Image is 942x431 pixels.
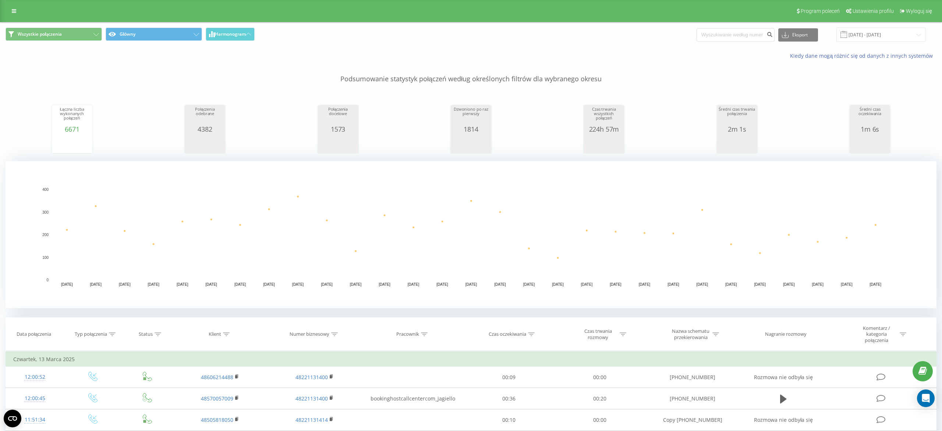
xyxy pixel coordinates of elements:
[215,32,246,37] span: Harmonogram
[205,282,217,286] text: [DATE]
[790,52,936,59] a: Kiedy dane mogą różnić się od danych z innych systemów
[209,331,221,338] div: Klient
[464,388,555,409] td: 00:36
[201,395,233,402] a: 48570057009
[464,409,555,431] td: 00:10
[362,388,464,409] td: bookinghostcallcentercom_jagiello
[187,125,223,133] div: 4382
[523,282,535,286] text: [DATE]
[489,331,526,338] div: Czas oczekiwania
[206,28,255,41] button: Harmonogram
[855,325,898,344] div: Komentarz / kategoria połączenia
[54,133,91,155] svg: A chart.
[778,28,818,42] button: Eksport
[610,282,621,286] text: [DATE]
[18,31,62,37] span: Wszystkie połączenia
[201,374,233,381] a: 48606214488
[408,282,419,286] text: [DATE]
[6,352,936,367] td: Czwartek, 13 Marca 2025
[13,370,57,384] div: 12:00:52
[870,282,882,286] text: [DATE]
[645,409,740,431] td: Copy [PHONE_NUMBER]
[119,282,131,286] text: [DATE]
[54,107,91,125] div: Łączna liczba wykonanych połączeń
[645,388,740,409] td: [PHONE_NUMBER]
[201,416,233,423] a: 48505818050
[290,331,329,338] div: Numer biznesowy
[320,125,357,133] div: 1573
[453,107,489,125] div: Dzwoniono po raz pierwszy
[555,388,645,409] td: 00:20
[295,416,328,423] a: 48221131414
[295,395,328,402] a: 48221131400
[453,133,489,155] svg: A chart.
[295,374,328,381] a: 48221131400
[42,233,49,237] text: 200
[697,28,775,42] input: Wyszukiwanie według numeru
[42,256,49,260] text: 100
[42,210,49,214] text: 300
[6,60,936,84] p: Podsumowanie statystyk połączeń według określonych filtrów dla wybranego okresu
[853,8,894,14] span: Ustawienia profilu
[292,282,304,286] text: [DATE]
[320,107,357,125] div: Połączenia docelowe
[719,107,755,125] div: Średni czas trwania połączenia
[639,282,651,286] text: [DATE]
[436,282,448,286] text: [DATE]
[139,331,153,338] div: Status
[465,282,477,286] text: [DATE]
[187,107,223,125] div: Połączenia odebrane
[585,107,622,125] div: Czas trwania wszystkich połączeń
[765,331,807,338] div: Nagranie rozmowy
[581,282,593,286] text: [DATE]
[585,133,622,155] svg: A chart.
[754,416,813,423] span: Rozmowa nie odbyła się
[783,282,795,286] text: [DATE]
[585,125,622,133] div: 224h 57m
[6,28,102,41] button: Wszystkie połączenia
[719,125,755,133] div: 2m 1s
[578,328,618,341] div: Czas trwania rozmowy
[263,282,275,286] text: [DATE]
[754,282,766,286] text: [DATE]
[320,133,357,155] svg: A chart.
[17,331,51,338] div: Data połączenia
[75,331,107,338] div: Typ połączenia
[4,410,21,427] button: Open CMP widget
[725,282,737,286] text: [DATE]
[851,107,888,125] div: Średni czas oczekiwania
[13,413,57,427] div: 11:51:34
[46,278,49,282] text: 0
[13,391,57,406] div: 12:00:45
[234,282,246,286] text: [DATE]
[464,367,555,388] td: 00:09
[555,409,645,431] td: 00:00
[90,282,102,286] text: [DATE]
[177,282,188,286] text: [DATE]
[812,282,824,286] text: [DATE]
[645,367,740,388] td: [PHONE_NUMBER]
[671,328,711,341] div: Nazwa schematu przekierowania
[106,28,202,41] button: Główny
[350,282,362,286] text: [DATE]
[667,282,679,286] text: [DATE]
[552,282,564,286] text: [DATE]
[42,188,49,192] text: 400
[917,389,935,407] div: Open Intercom Messenger
[719,133,755,155] svg: A chart.
[697,282,708,286] text: [DATE]
[187,133,223,155] svg: A chart.
[906,8,932,14] span: Wyloguj się
[555,367,645,388] td: 00:00
[851,125,888,133] div: 1m 6s
[754,374,813,381] span: Rozmowa nie odbyła się
[148,282,159,286] text: [DATE]
[61,282,73,286] text: [DATE]
[396,331,419,338] div: Pracownik
[379,282,390,286] text: [DATE]
[494,282,506,286] text: [DATE]
[54,125,91,133] div: 6671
